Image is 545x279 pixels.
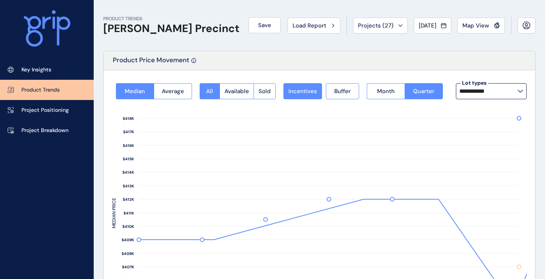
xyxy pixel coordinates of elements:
button: [DATE] [414,18,451,34]
text: $414K [122,170,134,175]
text: $417K [123,129,134,134]
span: Map View [462,22,489,29]
span: All [206,87,213,95]
span: Median [125,87,145,95]
p: Project Positioning [21,106,69,114]
button: Map View [457,18,505,34]
text: $407K [122,264,134,269]
span: Save [258,21,271,29]
text: $415K [123,156,134,161]
text: $409K [122,237,134,242]
button: Available [220,83,254,99]
button: Median [116,83,154,99]
button: Month [367,83,405,99]
span: [DATE] [419,22,436,29]
span: Buffer [334,87,351,95]
span: Incentives [288,87,317,95]
text: $412K [123,197,134,202]
button: Load Report [288,18,340,34]
text: MEDIAN PRICE [111,198,117,228]
button: Sold [254,83,276,99]
p: Key Insights [21,66,51,74]
text: $413K [123,184,134,189]
span: Load Report [293,22,326,29]
text: $411K [124,211,134,216]
button: Average [154,83,192,99]
button: Projects (27) [353,18,408,34]
span: Projects ( 27 ) [358,22,394,29]
span: Month [377,87,395,95]
p: Product Price Movement [113,56,189,70]
button: Incentives [283,83,322,99]
button: Quarter [405,83,443,99]
span: Quarter [413,87,434,95]
button: All [200,83,220,99]
text: $410K [122,224,134,229]
text: $408K [122,251,134,256]
p: Project Breakdown [21,127,68,134]
span: Sold [259,87,271,95]
button: Buffer [326,83,360,99]
p: Product Trends [21,86,60,94]
span: Available [225,87,249,95]
label: Lot types [460,79,488,87]
button: Save [249,17,281,33]
text: $416K [123,143,134,148]
p: PRODUCT TRENDS [103,16,239,22]
span: Average [162,87,184,95]
h1: [PERSON_NAME] Precinct [103,22,239,35]
text: $418K [123,116,134,121]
